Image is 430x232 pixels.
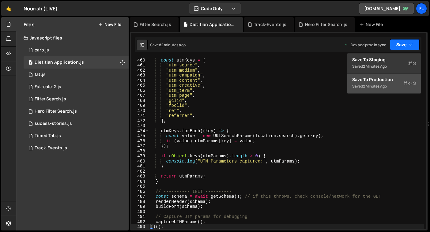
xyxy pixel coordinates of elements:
div: 463 [131,73,149,78]
div: 466 [131,88,149,93]
div: 2 minutes ago [363,64,387,69]
div: 7002/44314.js [24,105,129,118]
div: Fat-calc-2.js [35,84,61,90]
div: 471 [131,113,149,118]
div: 486 [131,189,149,194]
div: 490 [131,209,149,215]
div: 7002/13525.js [24,93,129,105]
div: Javascript files [16,32,129,44]
button: Save to ProductionS Saved2 minutes ago [347,73,421,93]
button: Code Only [189,3,241,14]
div: 492 [131,219,149,225]
div: 475 [131,133,149,139]
div: fat.js [35,72,46,77]
div: 484 [131,179,149,184]
div: Timed Tab.js [35,133,61,139]
div: Save to Staging [352,57,416,63]
div: 7002/15633.js [24,44,129,56]
button: New File [98,22,121,27]
div: 480 [131,159,149,164]
div: 2 minutes ago [363,84,387,89]
div: 485 [131,184,149,189]
div: 7002/15615.js [24,69,129,81]
div: 491 [131,214,149,219]
div: 482 [131,169,149,174]
div: 493 [131,224,149,230]
span: 1 [29,61,32,65]
div: 461 [131,63,149,68]
div: Dietitian Application.js [35,60,84,65]
div: Hero Filter Search.js [35,109,77,114]
div: carb.js [35,47,49,53]
div: 472 [131,118,149,124]
div: 488 [131,199,149,204]
div: 467 [131,93,149,98]
div: Track-Events.js [254,21,286,28]
div: Saved [150,42,186,47]
div: 7002/24097.js [24,118,129,130]
div: 469 [131,103,149,108]
div: 470 [131,108,149,114]
div: 7002/36051.js [24,142,129,154]
div: 7002/25847.js [24,130,129,142]
div: 473 [131,123,149,129]
div: 481 [131,164,149,169]
button: Save to StagingS Saved2 minutes ago [347,54,421,73]
div: Dietitian Application.js [190,21,236,28]
div: Save to Production [352,77,416,83]
div: Track-Events.js [35,145,67,151]
div: 7002/45930.js [24,56,129,69]
div: sucess-stories.js [35,121,72,126]
div: Filter Search.js [35,96,66,102]
div: 465 [131,83,149,88]
div: 479 [131,154,149,159]
div: Hero Filter Search.js [305,21,347,28]
div: Saved [352,83,416,90]
button: Save [390,39,420,50]
a: 🤙 [1,1,16,16]
div: 489 [131,204,149,209]
div: 478 [131,149,149,154]
div: 462 [131,68,149,73]
div: 477 [131,144,149,149]
div: 474 [131,129,149,134]
div: New File [360,21,385,28]
div: Nourish (LIVE) [24,5,58,12]
div: Dev and prod in sync [345,42,386,47]
span: S [408,60,416,66]
div: 476 [131,139,149,144]
a: [DOMAIN_NAME] [359,3,414,14]
div: 460 [131,58,149,63]
h2: Files [24,21,35,28]
div: Saved [352,63,416,70]
div: Filter Search.js [140,21,171,28]
div: 7002/15634.js [24,81,129,93]
div: 464 [131,78,149,83]
span: S [403,80,416,86]
a: Fl [416,3,427,14]
div: 483 [131,174,149,179]
div: 487 [131,194,149,199]
div: 2 minutes ago [161,42,186,47]
div: 468 [131,98,149,103]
